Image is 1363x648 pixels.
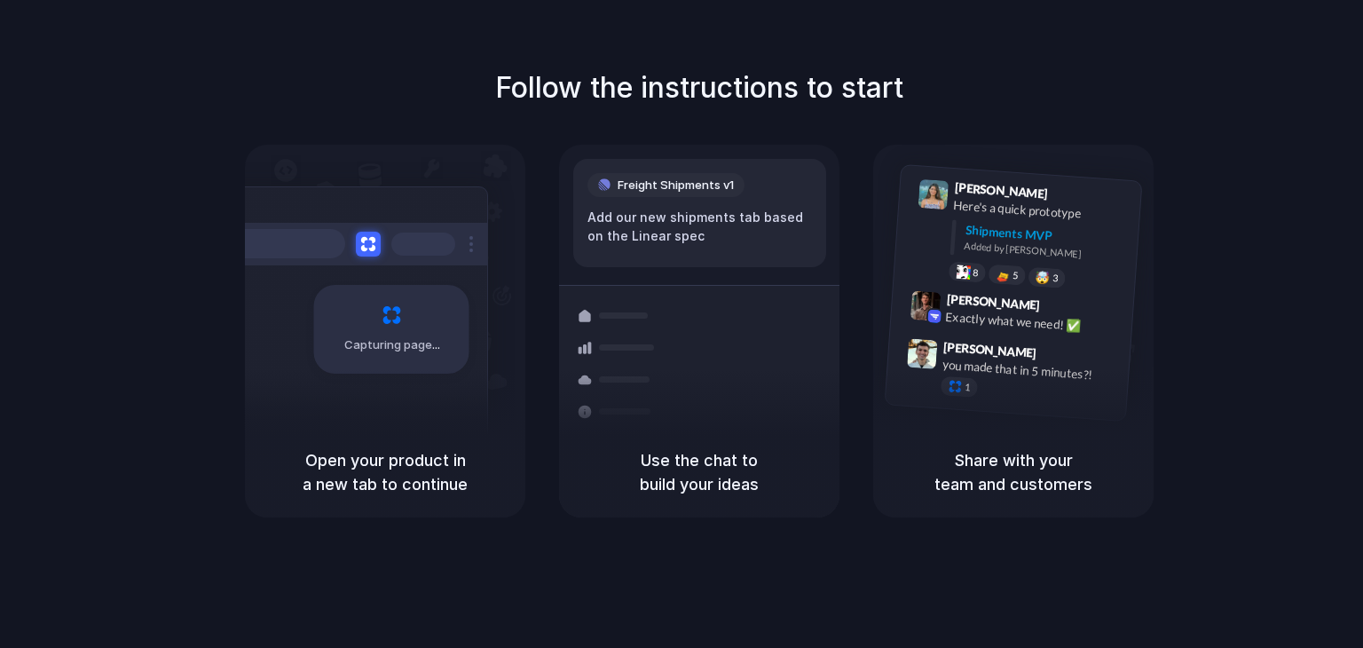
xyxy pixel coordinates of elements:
[344,336,443,354] span: Capturing page
[946,288,1040,314] span: [PERSON_NAME]
[945,307,1123,337] div: Exactly what we need! ✅
[1036,271,1051,284] div: 🤯
[1052,273,1059,282] span: 3
[1012,270,1019,280] span: 5
[973,267,979,277] span: 8
[953,195,1131,225] div: Here's a quick prototype
[266,448,504,496] h5: Open your product in a new tab to continue
[587,208,812,245] div: Add our new shipments tab based on the Linear spec
[965,382,971,391] span: 1
[894,448,1132,496] h5: Share with your team and customers
[1053,186,1090,207] span: 9:41 AM
[965,220,1129,249] div: Shipments MVP
[495,67,903,109] h1: Follow the instructions to start
[954,178,1048,203] span: [PERSON_NAME]
[943,336,1037,362] span: [PERSON_NAME]
[618,177,734,194] span: Freight Shipments v1
[580,448,818,496] h5: Use the chat to build your ideas
[1042,345,1078,367] span: 9:47 AM
[1045,297,1082,319] span: 9:42 AM
[941,355,1119,385] div: you made that in 5 minutes?!
[964,238,1127,264] div: Added by [PERSON_NAME]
